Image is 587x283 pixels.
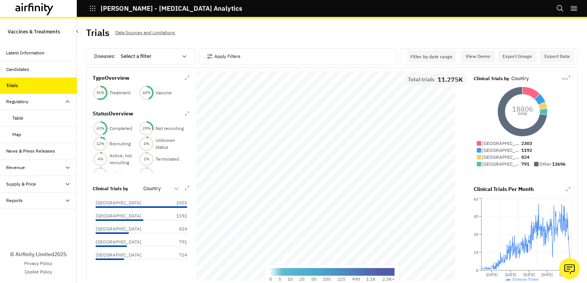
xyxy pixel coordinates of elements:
p: Clinical Trials Per Month [474,185,534,193]
tspan: 0 [476,268,478,273]
p: [GEOGRAPHIC_DATA] [96,252,141,258]
p: [GEOGRAPHIC_DATA] [96,212,141,219]
p: 791 [521,161,529,168]
div: Map [12,131,21,138]
a: Cookie Policy [25,268,52,275]
div: 56 % [93,90,108,95]
div: 2 % [139,156,154,162]
button: Ask our analysts [559,258,580,279]
div: 2 % [139,172,154,177]
tspan: [DATE] [505,272,516,277]
div: Candidates [6,66,29,73]
tspan: 45 [474,214,478,219]
p: 105 [323,276,331,283]
div: Table [12,115,23,122]
div: Reports [6,197,23,204]
p: Vaccines & Treatments [8,25,60,39]
p: 2303 [521,140,532,147]
button: Interact with the calendar and add the check-in date for your trip. [407,50,456,63]
p: Treatment [109,89,131,96]
p: Type Overview [93,74,129,82]
p: © Airfinity Limited 2025 [10,250,66,258]
p: [GEOGRAPHIC_DATA] [482,140,521,147]
p: [GEOGRAPHIC_DATA] [482,154,521,161]
p: Clinical Trials by [93,185,128,192]
span: Clinical Trials [512,277,538,282]
tspan: 30 [474,232,478,237]
p: 724 [168,252,187,258]
p: 1.1K [366,276,376,283]
p: 2303 [168,199,187,206]
div: Latest Information [6,49,45,56]
p: 2.3K+ [382,276,395,283]
p: Recruiting [109,140,131,147]
tspan: [DATE] [486,272,497,277]
p: 10 [287,276,293,283]
button: Export Image [498,50,537,63]
p: [GEOGRAPHIC_DATA] [482,161,521,168]
p: Vaccine [156,89,172,96]
div: Supply & Price [6,181,36,188]
p: 11.275K [438,77,463,82]
button: Close Sidebar [72,26,82,36]
p: Status Overview [93,110,133,118]
tspan: 18806 [512,105,533,114]
a: Privacy Policy [24,260,52,267]
tspan: 15 [474,250,478,255]
div: 29 % [139,126,154,131]
p: 824 [521,154,529,161]
button: [PERSON_NAME] - [MEDICAL_DATA] Analytics [89,2,242,15]
p: Unknown status [156,137,185,151]
tspan: 60 [474,197,478,202]
div: Trials [6,82,18,89]
div: Diseases : [94,50,192,63]
p: Authorised [156,171,179,178]
p: Completed [109,125,132,132]
p: 1192 [168,212,187,219]
p: 0 [269,276,272,283]
p: Total trials [408,77,434,82]
div: 43 % [93,126,108,131]
p: [GEOGRAPHIC_DATA] [96,199,141,206]
p: Active, not recruiting [109,152,139,166]
p: [GEOGRAPHIC_DATA] [96,239,141,245]
p: 791 [168,239,187,245]
div: 4 % [139,141,154,146]
button: Export Data [540,50,574,63]
p: 13696 [552,161,565,168]
div: News & Press Releases [6,148,55,155]
p: Not recruiting [156,125,184,132]
button: View Demo [461,50,495,63]
p: 490 [352,276,360,283]
p: 225 [337,276,345,283]
p: [PERSON_NAME] - [MEDICAL_DATA] Analytics [101,5,242,12]
tspan: [DATE] [523,272,535,277]
p: 25 [299,276,305,283]
p: Other [539,161,551,168]
button: Search [556,2,564,15]
p: Clinical Trials by [474,75,509,82]
tspan: [DATE] [541,272,553,277]
div: 4 % [93,156,108,162]
p: [GEOGRAPHIC_DATA] [96,225,141,232]
h2: Trials [86,27,109,38]
p: 824 [168,225,187,232]
p: 50 [311,276,317,283]
p: Filter by date range [410,54,453,59]
p: 5 [279,276,281,283]
p: [GEOGRAPHIC_DATA] [482,147,521,154]
div: 12 % [93,141,108,146]
p: Data Sources and Limitations [115,28,175,37]
div: Regulatory [6,98,28,105]
tspan: total [518,110,527,116]
p: 1192 [521,147,532,154]
div: 44 % [139,90,154,95]
p: Withdrawn [109,171,132,178]
tspan: [DATE] [559,272,571,277]
p: Terminated [156,156,179,163]
div: 2 % [93,172,108,177]
button: Apply Filters [207,50,240,63]
div: Revenue [6,164,25,171]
